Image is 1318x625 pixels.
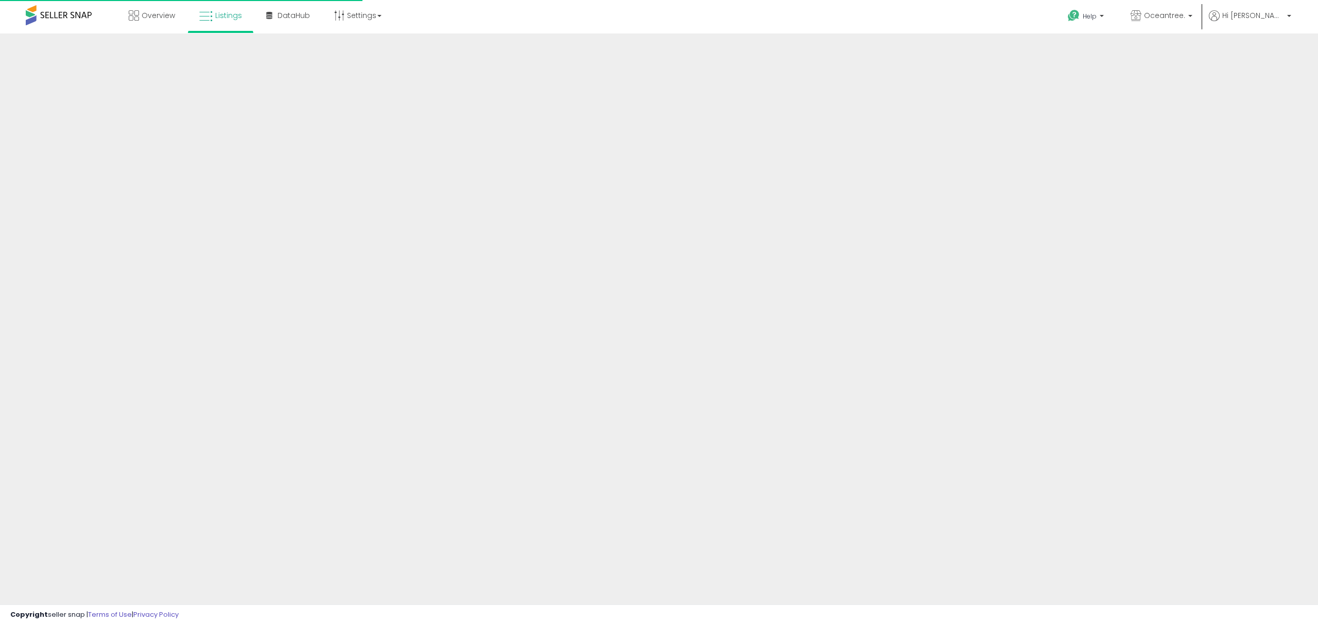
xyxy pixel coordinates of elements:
[142,10,175,21] span: Overview
[1209,10,1291,33] a: Hi [PERSON_NAME]
[1144,10,1185,21] span: Oceantree.
[1222,10,1284,21] span: Hi [PERSON_NAME]
[278,10,310,21] span: DataHub
[1060,2,1114,33] a: Help
[1067,9,1080,22] i: Get Help
[1083,12,1097,21] span: Help
[215,10,242,21] span: Listings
